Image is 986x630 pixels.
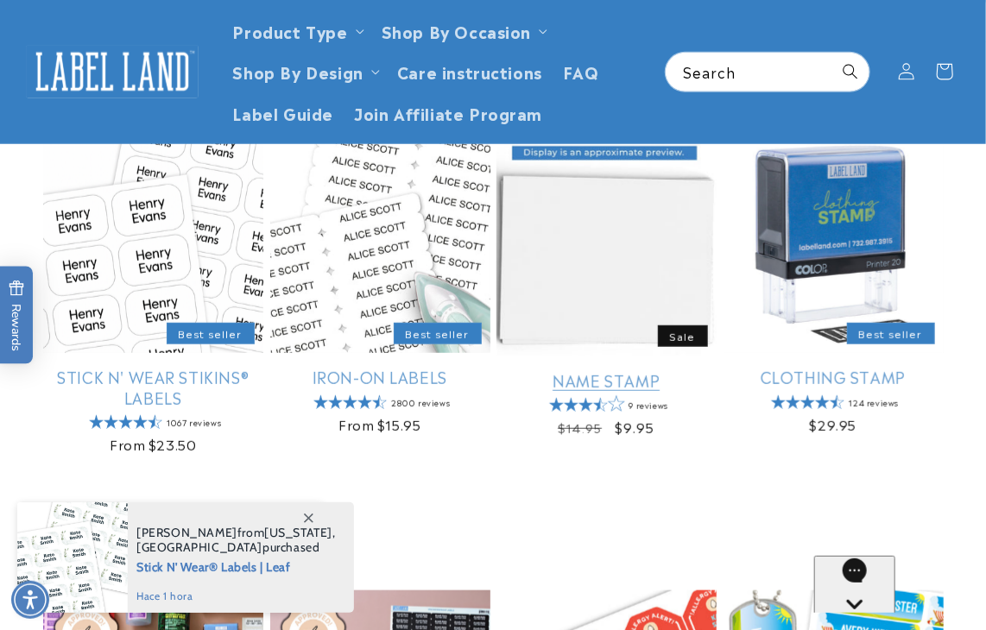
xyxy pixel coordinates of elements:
ul: Slider [43,133,943,469]
summary: Shop By Design [223,51,387,91]
a: Product Type [233,19,348,42]
a: Join Affiliate Program [344,92,553,133]
h2: Recently added products [43,538,943,564]
summary: Product Type [223,10,371,51]
iframe: Gorgias live chat messenger [814,556,969,613]
span: FAQ [563,61,599,81]
span: [US_STATE] [264,525,332,540]
span: Care instructions [397,61,542,81]
a: Clothing Stamp [724,367,944,387]
a: Name Stamp [496,370,717,390]
a: FAQ [553,51,610,91]
button: Search [831,53,869,91]
a: Label Guide [223,92,344,133]
span: Label Guide [233,103,334,123]
span: hace 1 hora [136,589,336,604]
a: Iron-On Labels [270,367,490,387]
a: Stick N' Wear Stikins® Labels [43,367,263,407]
span: Close dialog [293,502,324,533]
img: Label Land [26,45,199,98]
div: Accessibility Menu [11,581,49,619]
span: from , purchased [136,526,336,555]
a: Care instructions [387,51,553,91]
span: Stick N' Wear® Labels | Leaf [136,555,336,576]
span: Shop By Occasion [382,21,532,41]
summary: Shop By Occasion [371,10,555,51]
span: Join Affiliate Program [354,103,542,123]
span: Rewards [9,280,25,352]
span: [PERSON_NAME] [136,525,237,540]
a: Label Land [20,38,205,104]
span: [GEOGRAPHIC_DATA] [136,539,262,555]
a: Shop By Design [233,60,363,83]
